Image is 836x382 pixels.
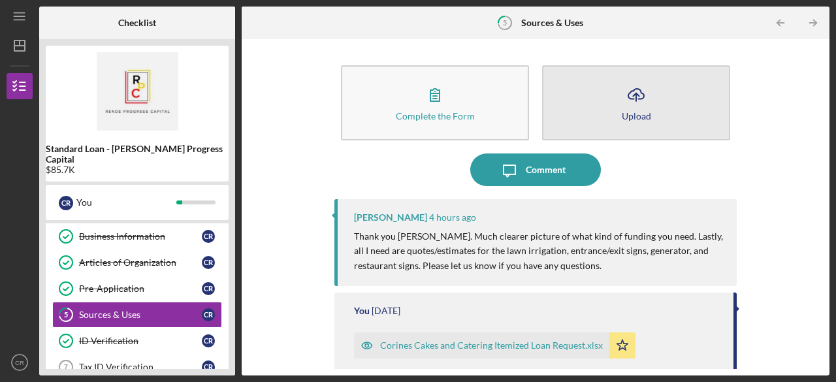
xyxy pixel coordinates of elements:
div: Pre-Application [79,283,202,294]
div: Sources & Uses [79,310,202,320]
div: Complete the Form [396,111,475,121]
div: $85.7K [46,165,229,175]
div: C R [202,230,215,243]
p: Thank you [PERSON_NAME]. Much clearer picture of what kind of funding you need. Lastly, all I nee... [354,229,724,273]
time: 2025-08-22 15:15 [429,212,476,223]
text: CR [15,359,24,366]
div: Business Information [79,231,202,242]
div: C R [202,282,215,295]
div: [PERSON_NAME] [354,212,427,223]
button: CR [7,349,33,375]
div: C R [202,334,215,347]
a: ID VerificationCR [52,328,222,354]
div: ID Verification [79,336,202,346]
div: Corines Cakes and Catering Itemized Loan Request.xlsx [380,340,603,351]
tspan: 5 [503,18,507,27]
b: Sources & Uses [521,18,583,28]
div: Tax ID Verification [79,362,202,372]
button: Comment [470,153,601,186]
div: C R [202,256,215,269]
div: C R [202,360,215,374]
div: Upload [622,111,651,121]
div: You [354,306,370,316]
button: Upload [542,65,730,140]
tspan: 5 [64,311,68,319]
img: Product logo [46,52,229,131]
button: Complete the Form [341,65,529,140]
a: 5Sources & UsesCR [52,302,222,328]
div: You [76,191,176,214]
a: 7Tax ID VerificationCR [52,354,222,380]
tspan: 7 [64,363,68,371]
div: Articles of Organization [79,257,202,268]
div: C R [202,308,215,321]
b: Checklist [118,18,156,28]
div: C R [59,196,73,210]
a: Business InformationCR [52,223,222,249]
time: 2025-08-21 01:32 [372,306,400,316]
button: Corines Cakes and Catering Itemized Loan Request.xlsx [354,332,635,358]
a: Pre-ApplicationCR [52,276,222,302]
a: Articles of OrganizationCR [52,249,222,276]
div: Comment [526,153,566,186]
b: Standard Loan - [PERSON_NAME] Progress Capital [46,144,229,165]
